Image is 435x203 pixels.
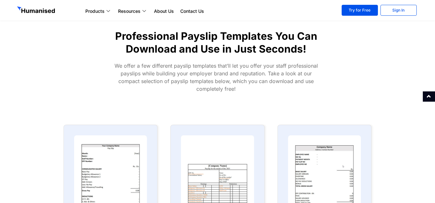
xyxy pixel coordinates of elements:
[115,7,151,15] a: Resources
[82,7,115,15] a: Products
[342,5,378,16] a: Try for Free
[177,7,207,15] a: Contact Us
[380,5,417,16] a: Sign In
[103,30,329,55] h1: Professional Payslip Templates You Can Download and Use in Just Seconds!
[110,62,322,93] p: We offer a few different payslip templates that’ll let you offer your staff professional payslips...
[151,7,177,15] a: About Us
[17,6,56,15] img: GetHumanised Logo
